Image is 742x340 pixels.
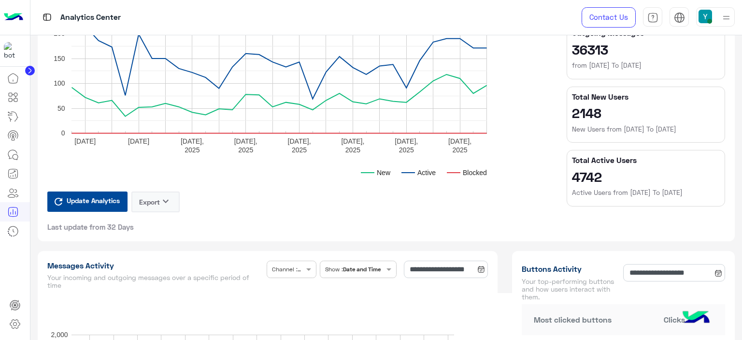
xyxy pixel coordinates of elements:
[572,188,720,197] h6: Active Users from [DATE] To [DATE]
[41,11,53,23] img: tab
[234,137,257,145] text: [DATE],
[572,92,720,102] h5: Total New Users
[572,60,720,70] h6: from [DATE] To [DATE]
[720,12,732,24] img: profile
[345,146,360,153] text: 2025
[60,11,121,24] p: Analytics Center
[679,301,713,335] img: hulul-logo.png
[452,146,467,153] text: 2025
[699,10,712,23] img: userImage
[51,331,68,339] text: 2,000
[647,12,658,23] img: tab
[291,146,306,153] text: 2025
[128,137,149,145] text: [DATE]
[4,7,23,28] img: Logo
[582,7,636,28] a: Contact Us
[643,7,662,28] a: tab
[343,266,381,273] b: Date and Time
[572,169,720,184] h2: 4742
[448,137,471,145] text: [DATE],
[54,54,65,62] text: 150
[522,264,620,274] h1: Buttons Activity
[395,137,418,145] text: [DATE],
[341,137,364,145] text: [DATE],
[623,314,725,325] div: Clicks
[47,222,134,232] span: Last update from 32 Days
[180,137,203,145] text: [DATE],
[572,155,720,165] h5: Total Active Users
[417,168,436,176] text: Active
[47,261,263,270] h1: Messages Activity
[74,137,96,145] text: [DATE]
[287,137,311,145] text: [DATE],
[131,192,180,212] button: Exportkeyboard_arrow_down
[54,30,65,37] text: 200
[61,129,65,137] text: 0
[64,194,122,207] span: Update Analytics
[238,146,253,153] text: 2025
[572,105,720,120] h2: 2148
[572,42,720,57] h2: 36313
[463,168,487,176] text: Blocked
[399,146,414,153] text: 2025
[47,274,263,289] h5: Your incoming and outgoing messages over a specific period of time
[674,12,685,23] img: tab
[47,192,128,212] button: Update Analytics
[57,104,65,112] text: 50
[522,278,620,301] h5: Your top-performing buttons and how users interact with them.
[572,124,720,134] h6: New Users from [DATE] To [DATE]
[4,42,21,59] img: 317874714732967
[522,314,624,325] div: Most clicked buttons
[185,146,200,153] text: 2025
[160,195,171,207] i: keyboard_arrow_down
[54,79,65,87] text: 100
[377,168,391,176] text: New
